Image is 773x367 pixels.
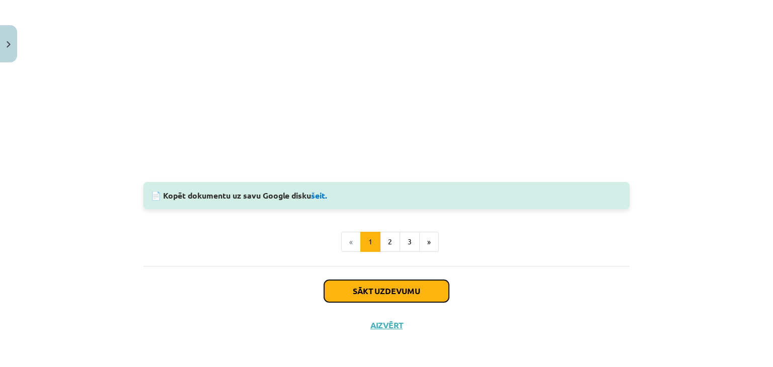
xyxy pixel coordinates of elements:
button: 3 [400,232,420,252]
img: icon-close-lesson-0947bae3869378f0d4975bcd49f059093ad1ed9edebbc8119c70593378902aed.svg [7,41,11,48]
button: Sākt uzdevumu [324,280,449,302]
button: 1 [360,232,380,252]
button: Aizvērt [367,320,406,330]
nav: Page navigation example [143,232,630,252]
div: 📄 Kopēt dokumentu uz savu Google disku [143,182,630,209]
button: » [419,232,439,252]
a: šeit. [311,190,328,201]
button: 2 [380,232,400,252]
